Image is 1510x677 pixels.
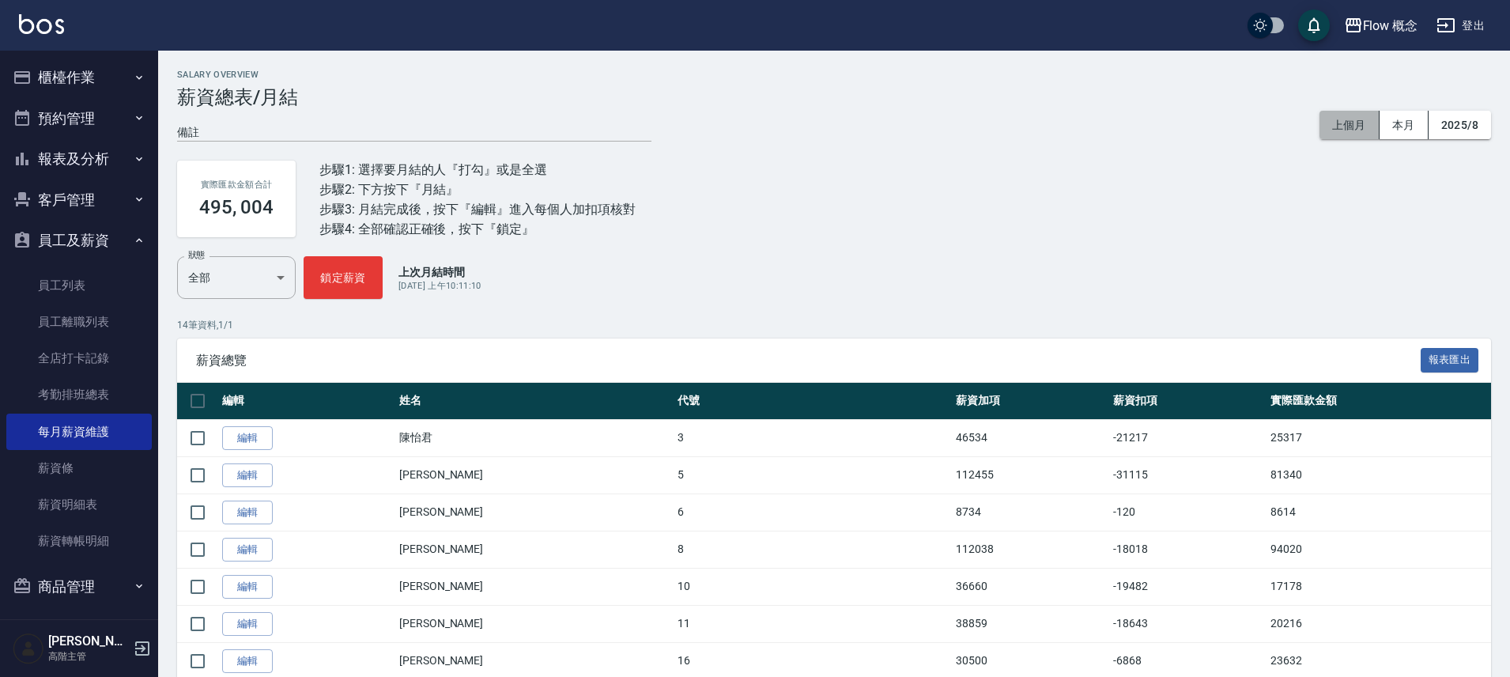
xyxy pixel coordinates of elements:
a: 編輯 [222,649,273,674]
td: [PERSON_NAME] [395,605,674,642]
button: 報表匯出 [1421,348,1479,373]
a: 員工列表 [6,267,152,304]
label: 狀態 [188,249,205,261]
div: 步驟3: 月結完成後，按下『編輯』進入每個人加扣項核對 [319,199,636,219]
p: 14 筆資料, 1 / 1 [177,318,1491,332]
td: 112455 [952,456,1109,494]
h2: 實際匯款金額合計 [196,180,277,190]
button: 上個月 [1319,111,1380,140]
h5: [PERSON_NAME] [48,634,129,649]
h3: 薪資總表/月結 [177,86,1491,108]
span: [DATE] 上午10:11:10 [398,281,481,291]
p: 高階主管 [48,649,129,664]
button: 預約管理 [6,98,152,139]
button: 員工及薪資 [6,220,152,261]
td: [PERSON_NAME] [395,494,674,531]
td: -18018 [1109,531,1267,568]
a: 編輯 [222,426,273,451]
span: 薪資總覽 [196,353,1421,369]
td: 3 [674,419,952,456]
button: 本月 [1380,111,1429,140]
th: 代號 [674,383,952,420]
th: 編輯 [218,383,395,420]
td: 25317 [1267,419,1491,456]
td: 8614 [1267,494,1491,531]
td: 36660 [952,568,1109,605]
h3: 495, 004 [199,196,274,218]
button: save [1298,9,1330,41]
td: 11 [674,605,952,642]
h2: Salary Overview [177,70,1491,80]
button: 2025/8 [1429,111,1491,140]
td: -19482 [1109,568,1267,605]
button: 櫃檯作業 [6,57,152,98]
div: 步驟2: 下方按下『月結』 [319,180,636,199]
a: 編輯 [222,575,273,599]
td: -31115 [1109,456,1267,494]
a: 編輯 [222,501,273,525]
button: 客戶管理 [6,180,152,221]
a: 薪資轉帳明細 [6,523,152,559]
div: 步驟1: 選擇要月結的人『打勾』或是全選 [319,160,636,180]
a: 薪資明細表 [6,486,152,523]
th: 薪資扣項 [1109,383,1267,420]
img: Person [13,633,44,664]
button: 登出 [1430,11,1491,40]
td: 94020 [1267,531,1491,568]
th: 薪資加項 [952,383,1109,420]
a: 每月薪資維護 [6,414,152,450]
td: 5 [674,456,952,494]
td: 10 [674,568,952,605]
a: 編輯 [222,463,273,488]
th: 姓名 [395,383,674,420]
a: 員工離職列表 [6,304,152,340]
button: 鎖定薪資 [304,256,383,299]
td: [PERSON_NAME] [395,531,674,568]
a: 考勤排班總表 [6,376,152,413]
button: 報表及分析 [6,138,152,180]
p: 上次月結時間 [398,264,481,280]
td: -120 [1109,494,1267,531]
td: 46534 [952,419,1109,456]
td: [PERSON_NAME] [395,456,674,494]
td: 112038 [952,531,1109,568]
div: Flow 概念 [1363,16,1418,36]
td: 6 [674,494,952,531]
a: 全店打卡記錄 [6,340,152,376]
button: 商品管理 [6,566,152,607]
td: 8 [674,531,952,568]
td: 20216 [1267,605,1491,642]
a: 編輯 [222,538,273,562]
button: 行銷工具 [6,607,152,648]
img: Logo [19,14,64,34]
div: 步驟4: 全部確認正確後，按下『鎖定』 [319,219,636,239]
td: 81340 [1267,456,1491,494]
td: [PERSON_NAME] [395,568,674,605]
td: -21217 [1109,419,1267,456]
a: 報表匯出 [1421,352,1479,367]
button: Flow 概念 [1338,9,1425,42]
div: 全部 [177,256,296,299]
td: -18643 [1109,605,1267,642]
td: 陳怡君 [395,419,674,456]
td: 8734 [952,494,1109,531]
a: 薪資條 [6,450,152,486]
a: 編輯 [222,612,273,637]
td: 17178 [1267,568,1491,605]
td: 38859 [952,605,1109,642]
th: 實際匯款金額 [1267,383,1491,420]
